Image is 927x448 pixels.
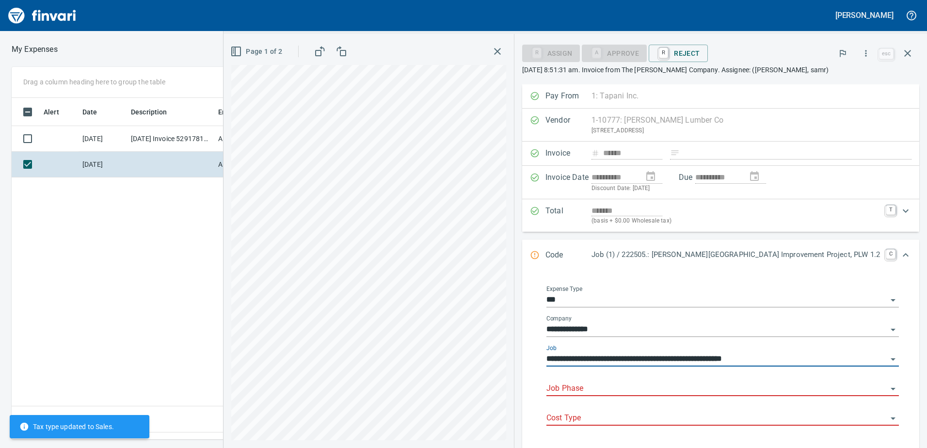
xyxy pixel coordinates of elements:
[12,44,58,55] nav: breadcrumb
[591,249,880,260] p: Job (1) / 222505.: [PERSON_NAME][GEOGRAPHIC_DATA] Improvement Project, PLW 1.2
[591,216,880,226] p: (basis + $0.00 Wholesale tax)
[232,46,282,58] span: Page 1 of 2
[582,48,647,57] div: Job Phase required
[214,152,287,177] td: AP Invoices
[546,345,557,351] label: Job
[886,323,900,336] button: Open
[835,10,894,20] h5: [PERSON_NAME]
[832,43,853,64] button: Flag
[214,126,287,152] td: AP Invoices
[131,106,180,118] span: Description
[545,205,591,226] p: Total
[522,240,919,272] div: Expand
[855,43,877,64] button: More
[877,42,919,65] span: Close invoice
[545,249,591,262] p: Code
[522,199,919,232] div: Expand
[879,48,894,59] a: esc
[886,412,900,425] button: Open
[19,422,114,432] span: Tax type updated to Sales.
[522,48,580,57] div: Assign
[127,126,214,152] td: [DATE] Invoice 5291781444 from Vestis (1-10070)
[12,44,58,55] p: My Expenses
[44,106,72,118] span: Alert
[546,286,582,292] label: Expense Type
[218,106,262,118] span: Employee
[23,77,165,87] p: Drag a column heading here to group the table
[522,65,919,75] p: [DATE] 8:51:31 am. Invoice from The [PERSON_NAME] Company. Assignee: ([PERSON_NAME], samr)
[886,205,895,215] a: T
[79,126,127,152] td: [DATE]
[228,43,286,61] button: Page 1 of 2
[886,352,900,366] button: Open
[886,382,900,396] button: Open
[886,293,900,307] button: Open
[6,4,79,27] img: Finvari
[79,152,127,177] td: [DATE]
[649,45,707,62] button: RReject
[833,8,896,23] button: [PERSON_NAME]
[886,249,895,259] a: C
[44,106,59,118] span: Alert
[546,316,572,321] label: Company
[659,48,668,58] a: R
[131,106,167,118] span: Description
[82,106,110,118] span: Date
[82,106,97,118] span: Date
[218,106,249,118] span: Employee
[656,45,700,62] span: Reject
